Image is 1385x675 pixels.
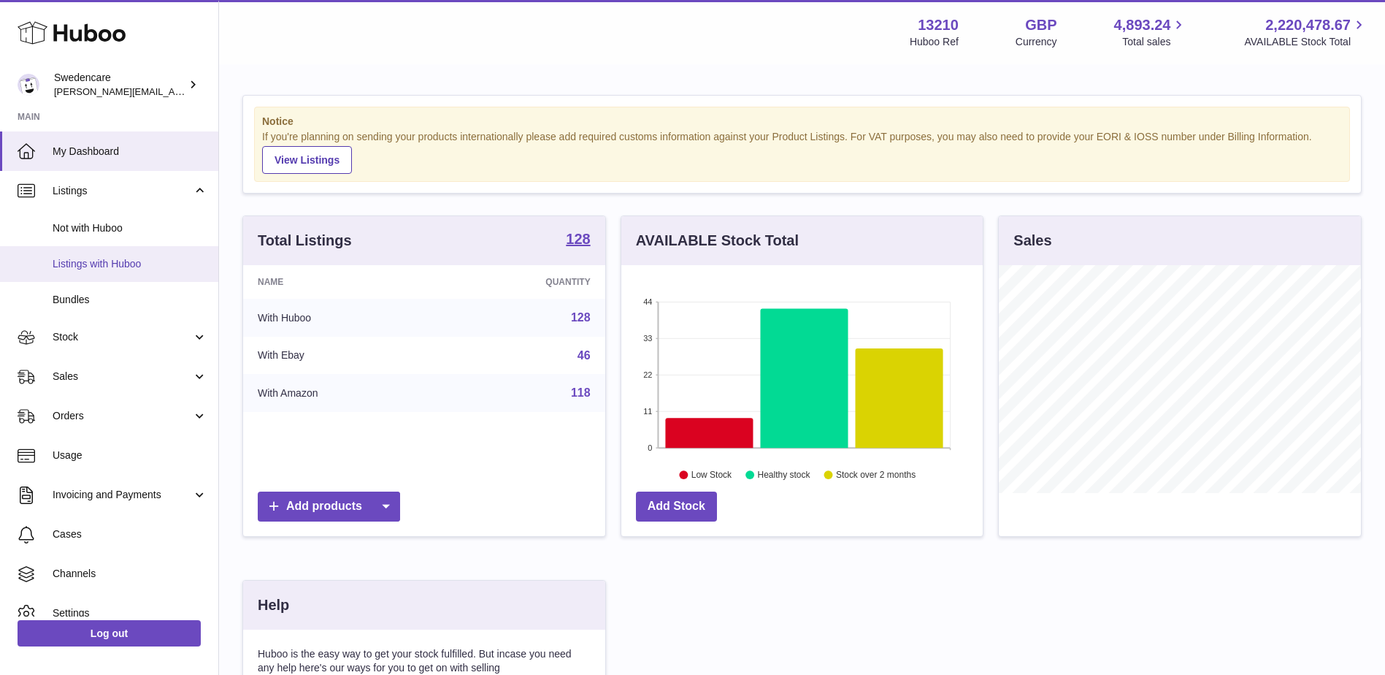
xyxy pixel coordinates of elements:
span: Orders [53,409,192,423]
text: 33 [643,334,652,343]
span: Invoicing and Payments [53,488,192,502]
th: Quantity [441,265,605,299]
text: 22 [643,370,652,379]
span: Bundles [53,293,207,307]
a: View Listings [262,146,352,174]
span: Sales [53,370,192,384]
strong: 13210 [918,15,959,35]
text: 0 [648,443,652,452]
text: Stock over 2 months [836,470,916,480]
div: Swedencare [54,71,185,99]
h3: Help [258,595,289,615]
strong: GBP [1025,15,1056,35]
a: 118 [571,386,591,399]
span: [PERSON_NAME][EMAIL_ADDRESS][PERSON_NAME][DOMAIN_NAME] [54,85,371,97]
a: Add products [258,492,400,522]
a: Add Stock [636,492,717,522]
span: Listings [53,184,192,198]
p: Huboo is the easy way to get your stock fulfilled. But incase you need any help here's our ways f... [258,647,591,675]
a: 4,893.24 Total sales [1114,15,1188,49]
h3: Sales [1013,231,1051,251]
span: 2,220,478.67 [1265,15,1351,35]
th: Name [243,265,441,299]
strong: Notice [262,115,1342,129]
td: With Amazon [243,374,441,412]
td: With Ebay [243,337,441,375]
img: daniel.corbridge@swedencare.co.uk [18,74,39,96]
span: My Dashboard [53,145,207,159]
div: Currency [1016,35,1057,49]
a: 46 [578,349,591,362]
text: Low Stock [691,470,732,480]
div: If you're planning on sending your products internationally please add required customs informati... [262,130,1342,174]
span: Channels [53,567,207,581]
h3: Total Listings [258,231,352,251]
span: Usage [53,449,207,462]
text: Healthy stock [757,470,810,480]
text: 44 [643,297,652,306]
span: Settings [53,606,207,620]
span: Total sales [1122,35,1187,49]
a: 128 [566,232,590,249]
span: Cases [53,527,207,541]
span: Not with Huboo [53,221,207,235]
span: Stock [53,330,192,344]
h3: AVAILABLE Stock Total [636,231,799,251]
div: Huboo Ref [910,35,959,49]
td: With Huboo [243,299,441,337]
strong: 128 [566,232,590,246]
a: Log out [18,620,201,647]
a: 2,220,478.67 AVAILABLE Stock Total [1244,15,1367,49]
span: 4,893.24 [1114,15,1171,35]
a: 128 [571,311,591,324]
text: 11 [643,407,652,416]
span: Listings with Huboo [53,257,207,271]
span: AVAILABLE Stock Total [1244,35,1367,49]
